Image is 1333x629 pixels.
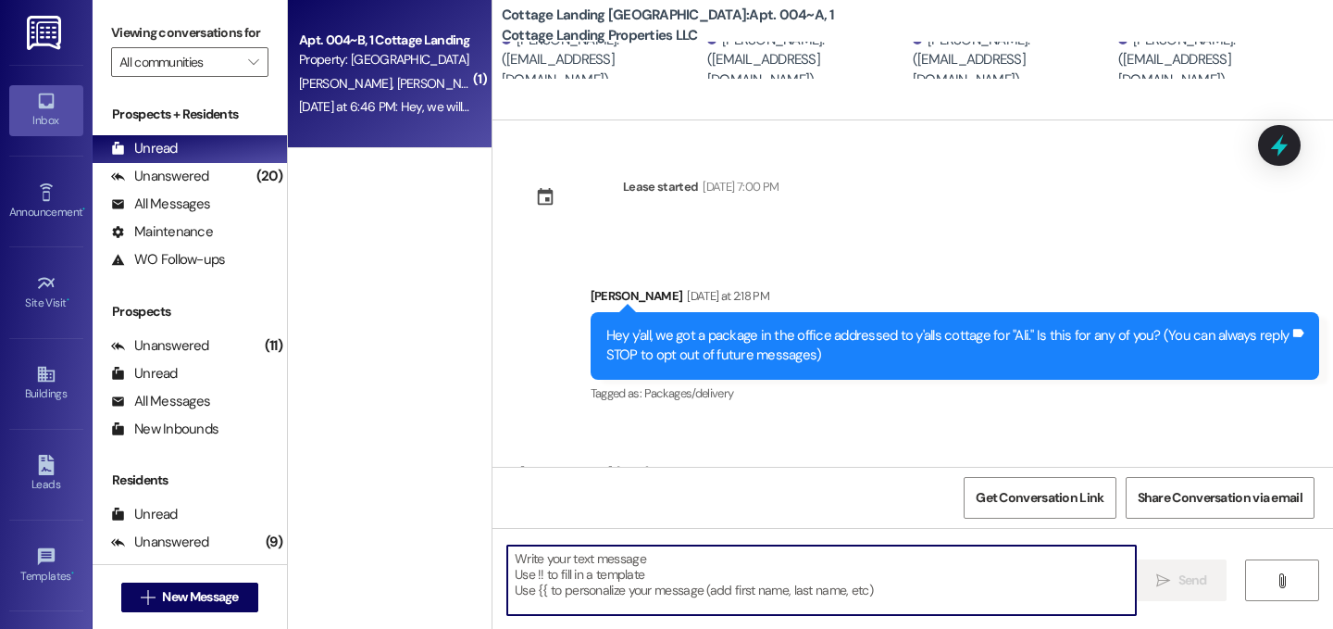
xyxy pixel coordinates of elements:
div: (11) [260,332,287,360]
span: Send [1178,571,1207,590]
div: Residents [93,471,287,490]
div: Apt. 004~B, 1 Cottage Landing Properties LLC [299,31,470,50]
div: Property: [GEOGRAPHIC_DATA] [GEOGRAPHIC_DATA] [299,50,470,69]
i:  [1156,573,1170,588]
div: All Messages [111,392,210,411]
span: • [67,294,69,307]
div: [DATE] 7:00 PM [698,177,779,196]
span: Share Conversation via email [1138,488,1302,508]
div: Unread [111,139,178,158]
div: Unanswered [111,533,209,552]
a: Templates • [9,541,83,591]
span: • [71,567,74,580]
span: [PERSON_NAME] [396,75,494,92]
div: All Messages [111,195,210,214]
span: [PERSON_NAME] [299,75,397,92]
div: [DATE] at 2:18 PM [682,286,769,306]
div: Hey y'all, we got a package in the office addressed to y'alls cottage for "Ali." Is this for any ... [606,326,1289,366]
div: [PERSON_NAME]. ([EMAIL_ADDRESS][DOMAIN_NAME]) [707,31,908,90]
div: Unanswered [111,336,209,356]
div: Prospects + Residents [93,105,287,124]
button: New Message [121,583,258,612]
span: Get Conversation Link [976,488,1103,508]
div: [DATE] at 2:19 PM [612,462,699,482]
i:  [1275,573,1289,588]
div: Tagged as: [591,380,1319,407]
a: Site Visit • [9,268,83,318]
a: Inbox [9,85,83,135]
span: • [82,203,85,216]
div: Unanswered [111,167,209,186]
a: Buildings [9,359,83,409]
div: [PERSON_NAME]. ([EMAIL_ADDRESS][DOMAIN_NAME]) [502,31,703,90]
button: Share Conversation via email [1126,477,1314,519]
div: (9) [261,528,287,557]
b: Cottage Landing [GEOGRAPHIC_DATA]: Apt. 004~A, 1 Cottage Landing Properties LLC [502,6,872,45]
div: All Messages [111,560,210,580]
img: ResiDesk Logo [27,16,65,50]
button: Send [1137,560,1227,601]
span: Packages/delivery [644,385,734,401]
button: Get Conversation Link [964,477,1115,519]
span: New Message [162,587,238,607]
div: Unread [111,505,178,524]
div: [DATE] at 6:46 PM: Hey, we will be getting trash bags for our black trashcan [DATE]. I just wante... [299,98,1181,115]
label: Viewing conversations for [111,19,268,47]
input: All communities [119,47,239,77]
div: New Inbounds [111,420,218,439]
div: (20) [252,162,287,191]
div: WO Follow-ups [111,250,225,270]
div: [PERSON_NAME]. ([EMAIL_ADDRESS][DOMAIN_NAME]) [913,31,1114,90]
i:  [248,55,258,69]
div: Prospects [93,302,287,321]
div: [PERSON_NAME]. ([EMAIL_ADDRESS][DOMAIN_NAME]) [1118,31,1319,90]
div: [PERSON_NAME] [591,286,1319,312]
div: Maintenance [111,222,213,242]
div: Lease started [623,177,699,196]
a: Leads [9,449,83,499]
div: Unread [111,364,178,384]
i:  [141,590,155,605]
div: [PERSON_NAME] [520,462,784,488]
